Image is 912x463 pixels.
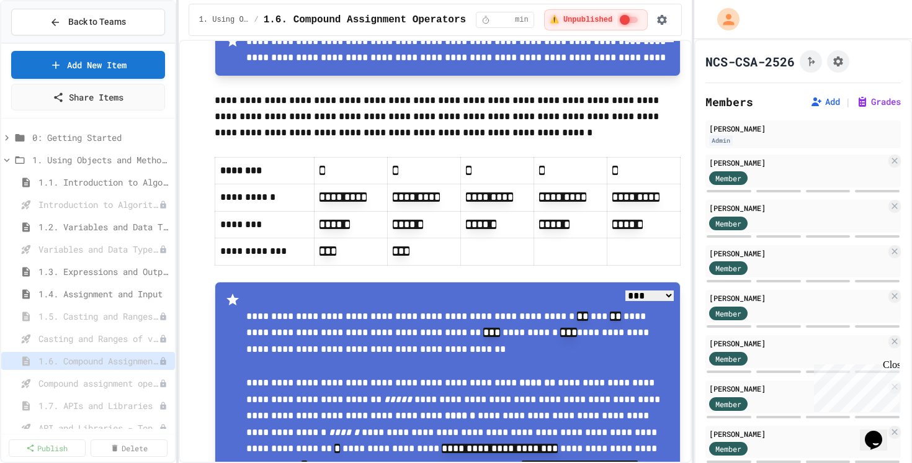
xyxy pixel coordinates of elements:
span: Casting and Ranges of variables - Quiz [38,332,159,345]
div: Unpublished [159,402,168,410]
span: ⚠️ Unpublished [550,15,612,25]
span: Member [715,443,741,454]
div: [PERSON_NAME] [709,383,886,394]
span: Member [715,308,741,319]
span: 1.7. APIs and Libraries [38,399,159,412]
span: 1. Using Objects and Methods [199,15,249,25]
span: Member [715,173,741,184]
div: ⚠️ Students cannot see this content! Click the toggle to publish it and make it visible to your c... [544,9,648,30]
div: [PERSON_NAME] [709,202,886,214]
button: Back to Teams [11,9,165,35]
div: [PERSON_NAME] [709,157,886,168]
span: Member [715,398,741,410]
div: Unpublished [159,245,168,254]
span: / [254,15,258,25]
a: Delete [91,439,168,457]
button: Add [810,96,840,108]
div: [PERSON_NAME] [709,428,886,439]
span: Member [715,218,741,229]
iframe: chat widget [809,359,900,412]
button: Click to see fork details [800,50,822,73]
div: Unpublished [159,200,168,209]
span: Member [715,263,741,274]
span: 1.1. Introduction to Algorithms, Programming, and Compilers [38,176,170,189]
span: min [515,15,529,25]
div: [PERSON_NAME] [709,338,886,349]
iframe: chat widget [860,413,900,451]
span: 1.6. Compound Assignment Operators [38,354,159,367]
span: Variables and Data Types - Quiz [38,243,159,256]
span: 1.3. Expressions and Output [New] [38,265,170,278]
span: 0: Getting Started [32,131,170,144]
div: [PERSON_NAME] [709,248,886,259]
div: [PERSON_NAME] [709,123,897,134]
a: Add New Item [11,51,165,79]
a: Publish [9,439,86,457]
h2: Members [705,93,753,110]
a: Share Items [11,84,165,110]
span: Member [715,353,741,364]
span: 1.6. Compound Assignment Operators [264,12,466,27]
span: 1.5. Casting and Ranges of Values [38,310,159,323]
button: Grades [856,96,901,108]
span: Introduction to Algorithms, Programming, and Compilers [38,198,159,211]
span: 1. Using Objects and Methods [32,153,170,166]
h1: NCS-CSA-2526 [705,53,795,70]
div: Unpublished [159,312,168,321]
div: Unpublished [159,357,168,366]
div: Chat with us now!Close [5,5,86,79]
div: My Account [704,5,743,34]
div: Admin [709,135,733,146]
div: Unpublished [159,335,168,343]
span: Compound assignment operators - Quiz [38,377,159,390]
div: Unpublished [159,379,168,388]
span: 1.4. Assignment and Input [38,287,170,300]
span: API and Libraries - Topic 1.7 [38,421,159,434]
div: [PERSON_NAME] [709,292,886,303]
span: 1.2. Variables and Data Types [38,220,170,233]
span: Back to Teams [68,16,126,29]
button: Assignment Settings [827,50,849,73]
span: | [845,94,851,109]
div: Unpublished [159,424,168,433]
